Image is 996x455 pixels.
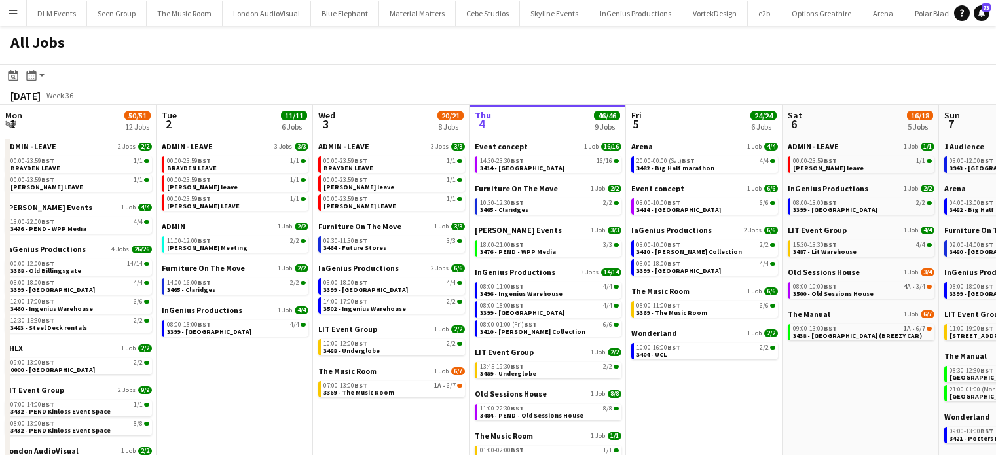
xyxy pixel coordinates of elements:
[10,285,95,294] span: 3399 - King's Observatory
[323,194,462,209] a: 00:00-23:59BST1/1[PERSON_NAME] LEAVE
[10,158,54,164] span: 00:00-23:59
[921,143,934,151] span: 1/1
[162,305,308,339] div: InGenius Productions1 Job4/408:00-18:00BST4/43399 - [GEOGRAPHIC_DATA]
[223,1,311,26] button: London AudioVisual
[824,156,837,165] span: BST
[162,221,308,263] div: ADMIN1 Job2/211:00-12:00BST2/2[PERSON_NAME] Meeting
[601,143,621,151] span: 16/16
[631,141,778,183] div: Arena1 Job4/420:00-00:00 (Sat)BST4/43482 - Big Half marathon
[323,238,367,244] span: 09:30-11:30
[667,259,680,268] span: BST
[10,156,149,172] a: 00:00-23:59BST1/1BRAYDEN LEAVE
[480,289,563,298] span: 3496 - Ingenius Warehouse
[788,141,934,151] a: ADMIN - LEAVE1 Job1/1
[480,164,564,172] span: 3414 - Lancaster House
[10,280,54,286] span: 08:00-18:00
[760,200,769,206] span: 6/6
[323,304,406,313] span: 3502 - Ingenius Warehouse
[41,259,54,268] span: BST
[520,1,589,26] button: Skyline Events
[318,263,465,324] div: InGenius Productions2 Jobs6/608:00-18:00BST4/43399 - [GEOGRAPHIC_DATA]14:00-17:00BST2/23502 - Ing...
[793,289,874,298] span: 3500 - Old Sessions House
[162,221,308,231] a: ADMIN1 Job2/2
[747,287,762,295] span: 1 Job
[788,225,934,267] div: LIT Event Group1 Job4/415:30-18:30BST4/43487 - Lit Warehouse
[10,278,149,293] a: 08:00-18:00BST4/43399 - [GEOGRAPHIC_DATA]
[793,206,877,214] span: 3399 - King's Observatory
[788,225,847,235] span: LIT Event Group
[318,141,465,151] a: ADMIN - LEAVE3 Jobs3/3
[475,225,621,235] a: [PERSON_NAME] Events1 Job3/3
[198,194,211,203] span: BST
[167,278,306,293] a: 14:00-16:00BST2/23465 - Claridges
[475,267,621,347] div: InGenius Productions3 Jobs14/1408:00-11:00BST4/43496 - Ingenius Warehouse08:00-18:00BST4/43399 - ...
[323,183,394,191] span: Chris Ames leave
[793,283,932,290] div: •
[636,302,680,309] span: 08:00-11:00
[318,141,369,151] span: ADMIN - LEAVE
[793,247,857,256] span: 3487 - Lit Warehouse
[631,286,778,296] a: The Music Room1 Job6/6
[290,158,299,164] span: 1/1
[318,263,399,273] span: InGenius Productions
[636,308,707,317] span: 3369 - The Music Room
[636,206,721,214] span: 3414 - Lancaster House
[354,297,367,306] span: BST
[278,264,292,272] span: 1 Job
[480,301,619,316] a: 08:00-18:00BST4/43399 - [GEOGRAPHIC_DATA]
[581,268,599,276] span: 3 Jobs
[167,164,217,172] span: BRAYDEN LEAVE
[921,227,934,234] span: 4/4
[916,283,925,290] span: 3/4
[636,156,775,172] a: 20:00-00:00 (Sat)BST4/43482 - Big Half marathon
[10,177,54,183] span: 00:00-23:59
[162,263,308,305] div: Furniture On The Move1 Job2/214:00-16:00BST2/23465 - Claridges
[323,236,462,251] a: 09:30-11:30BST3/33464 - Future Stores
[788,267,860,277] span: Old Sessions House
[323,164,373,172] span: BRAYDEN LEAVE
[318,221,401,231] span: Furniture On The Move
[944,183,966,193] span: Arena
[354,175,367,184] span: BST
[290,196,299,202] span: 1/1
[323,177,367,183] span: 00:00-23:59
[636,247,742,256] span: 3410 - Wallace Collection
[636,259,775,274] a: 08:00-18:00BST4/43399 - [GEOGRAPHIC_DATA]
[904,268,918,276] span: 1 Job
[198,278,211,287] span: BST
[311,1,379,26] button: Blue Elephant
[980,282,993,291] span: BST
[5,202,92,212] span: Helen Smith Events
[475,225,562,235] span: Helen Smith Events
[480,247,556,256] span: 3476 - PEND - WPP Media
[591,185,605,192] span: 1 Job
[10,299,54,305] span: 12:00-17:00
[138,143,152,151] span: 2/2
[631,141,653,151] span: Arena
[631,225,778,235] a: InGenius Productions2 Jobs6/6
[760,158,769,164] span: 4/4
[916,200,925,206] span: 2/2
[167,202,240,210] span: Chris Lane LEAVE
[167,236,306,251] a: 11:00-12:00BST2/2[PERSON_NAME] Meeting
[167,280,211,286] span: 14:00-16:00
[323,299,367,305] span: 14:00-17:00
[480,198,619,213] a: 10:30-12:30BST2/23465 - Claridges
[603,302,612,309] span: 4/4
[921,268,934,276] span: 3/4
[950,200,993,206] span: 04:00-13:00
[451,143,465,151] span: 3/3
[631,286,690,296] span: The Music Room
[278,223,292,230] span: 1 Job
[480,240,619,255] a: 18:00-21:00BST3/33476 - PEND - WPP Media
[744,227,762,234] span: 2 Jobs
[631,183,778,225] div: Event concept1 Job6/608:00-10:00BST6/63414 - [GEOGRAPHIC_DATA]
[167,194,306,209] a: 00:00-23:59BST1/1[PERSON_NAME] LEAVE
[631,141,778,151] a: Arena1 Job4/4
[667,198,680,207] span: BST
[601,268,621,276] span: 14/14
[904,283,911,290] span: 4A
[290,177,299,183] span: 1/1
[167,238,211,244] span: 11:00-12:00
[323,285,408,294] span: 3399 - King's Observatory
